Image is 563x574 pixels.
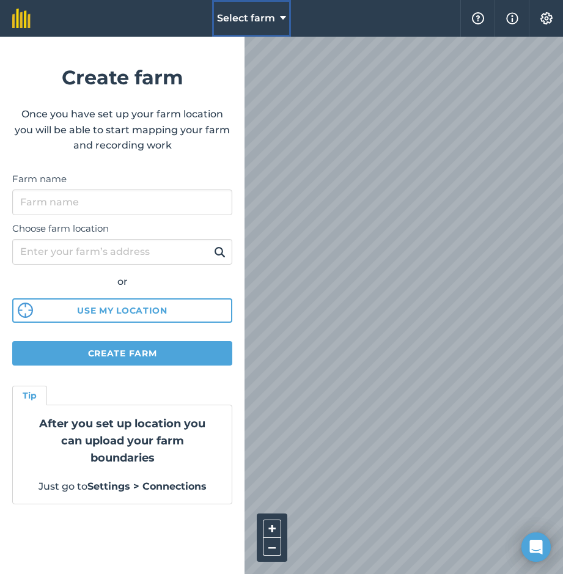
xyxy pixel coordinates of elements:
img: A cog icon [539,12,554,24]
img: svg+xml;base64,PHN2ZyB4bWxucz0iaHR0cDovL3d3dy53My5vcmcvMjAwMC9zdmciIHdpZHRoPSIxNyIgaGVpZ2h0PSIxNy... [506,11,518,26]
div: or [12,274,232,290]
img: svg%3e [18,303,33,318]
label: Choose farm location [12,221,232,236]
strong: Settings > Connections [87,480,207,492]
button: – [263,538,281,556]
h4: Tip [23,389,37,402]
input: Enter your farm’s address [12,239,232,265]
button: + [263,520,281,538]
p: Just go to [28,479,217,495]
input: Farm name [12,189,232,215]
strong: After you set up location you can upload your farm boundaries [39,417,205,465]
label: Farm name [12,172,232,186]
div: Open Intercom Messenger [521,532,551,562]
img: A question mark icon [471,12,485,24]
img: svg+xml;base64,PHN2ZyB4bWxucz0iaHR0cDovL3d3dy53My5vcmcvMjAwMC9zdmciIHdpZHRoPSIxOSIgaGVpZ2h0PSIyNC... [214,245,226,259]
button: Create farm [12,341,232,366]
button: Use my location [12,298,232,323]
h1: Create farm [12,62,232,93]
img: fieldmargin Logo [12,9,31,28]
p: Once you have set up your farm location you will be able to start mapping your farm and recording... [12,106,232,153]
span: Select farm [217,11,275,26]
